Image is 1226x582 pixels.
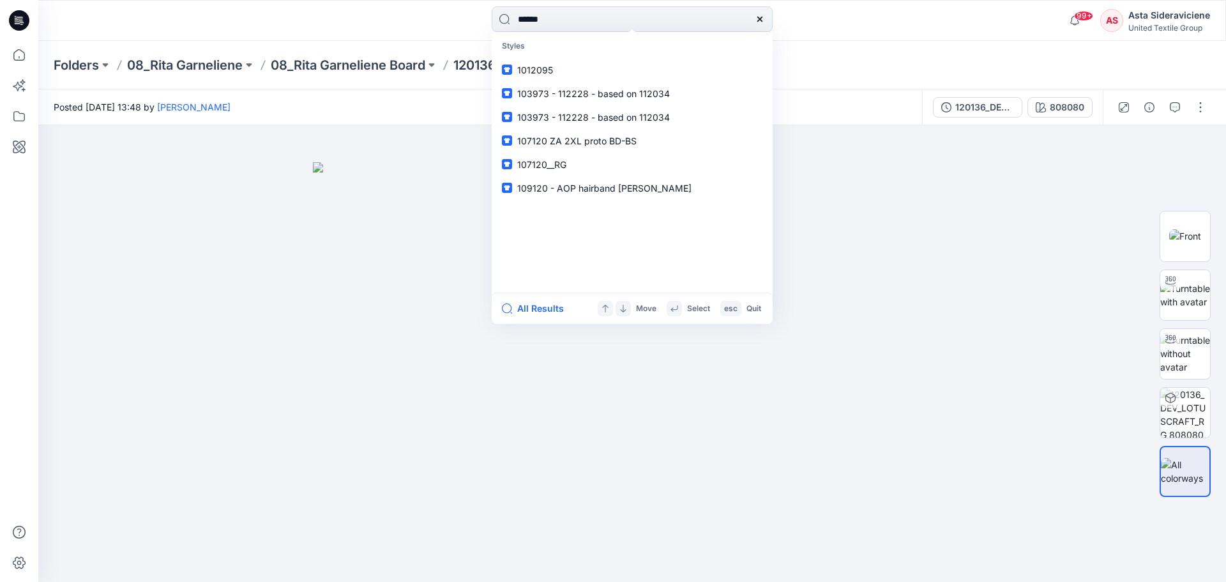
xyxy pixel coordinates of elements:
[494,82,770,105] a: 103973 - 112228 - based on 112034
[1100,9,1123,32] div: AS
[517,65,553,75] span: 1012095
[271,56,425,74] a: 08_Rita Garneliene Board
[687,302,710,316] p: Select
[127,56,243,74] a: 08_Rita Garneliene
[636,302,656,316] p: Move
[1027,97,1093,118] button: 808080
[1139,97,1160,118] button: Details
[517,112,670,123] span: 103973 - 112228 - based on 112034
[494,105,770,129] a: 103973 - 112228 - based on 112034
[494,34,770,58] p: Styles
[1128,8,1210,23] div: Asta Sideraviciene
[517,159,566,170] span: 107120__RG
[517,183,692,194] span: 109120 - AOP hairband [PERSON_NAME]
[1161,458,1209,485] img: All colorways
[1128,23,1210,33] div: United Textile Group
[1169,229,1201,243] img: Front
[502,301,572,316] button: All Results
[494,129,770,153] a: 107120 ZA 2XL proto BD-BS
[54,100,231,114] span: Posted [DATE] 13:48 by
[494,176,770,200] a: 109120 - AOP hairband [PERSON_NAME]
[494,153,770,176] a: 107120__RG
[517,88,670,99] span: 103973 - 112228 - based on 112034
[955,100,1014,114] div: 120136_DEV_LOTUSCRAFT_RG
[517,135,637,146] span: 107120 ZA 2XL proto BD-BS
[724,302,738,316] p: esc
[746,302,761,316] p: Quit
[1160,333,1210,374] img: Turntable without avatar
[54,56,99,74] a: Folders
[453,56,642,74] p: 120136_DEV_LOTUSCRAFT_RG
[157,102,231,112] a: [PERSON_NAME]
[1074,11,1093,21] span: 99+
[933,97,1022,118] button: 120136_DEV_LOTUSCRAFT_RG
[1050,100,1084,114] div: 808080
[1160,282,1210,309] img: Turntable with avatar
[1160,388,1210,438] img: 120136_DEV_LOTUSCRAFT_RG 808080
[494,58,770,82] a: 1012095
